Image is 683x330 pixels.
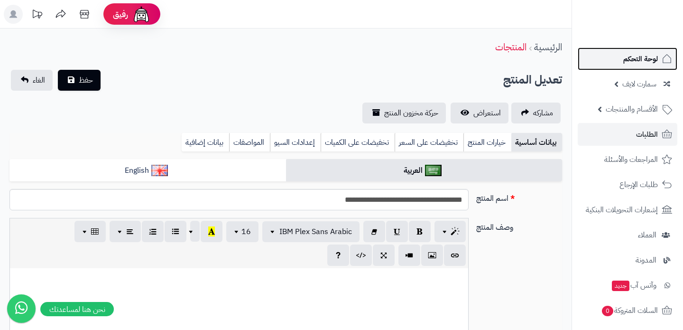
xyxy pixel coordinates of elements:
a: طلبات الإرجاع [578,173,677,196]
button: IBM Plex Sans Arabic [262,221,360,242]
span: IBM Plex Sans Arabic [279,226,352,237]
span: سمارت لايف [622,77,656,91]
span: جديد [612,281,629,291]
a: إعدادات السيو [270,133,321,152]
a: تحديثات المنصة [25,5,49,26]
a: وآتس آبجديد [578,274,677,297]
span: المدونة [636,254,656,267]
a: الرئيسية [534,40,562,54]
a: المواصفات [229,133,270,152]
button: حفظ [58,70,101,91]
span: الغاء [33,75,45,86]
span: استعراض [473,107,501,119]
span: الأقسام والمنتجات [606,103,658,116]
a: بيانات إضافية [182,133,229,152]
a: English [9,159,286,182]
span: إشعارات التحويلات البنكية [586,203,658,217]
span: 16 [241,226,251,237]
a: المنتجات [495,40,526,54]
a: خيارات المنتج [463,133,511,152]
a: إشعارات التحويلات البنكية [578,198,677,221]
span: المراجعات والأسئلة [604,153,658,166]
a: المراجعات والأسئلة [578,148,677,171]
span: طلبات الإرجاع [619,178,658,191]
a: مشاركه [511,103,561,123]
a: الطلبات [578,123,677,146]
a: تخفيضات على السعر [395,133,463,152]
a: السلات المتروكة0 [578,299,677,322]
span: حفظ [79,75,93,86]
span: السلات المتروكة [601,304,658,317]
span: رفيق [113,9,128,20]
span: الطلبات [636,128,658,141]
span: حركة مخزون المنتج [384,107,438,119]
a: العربية [286,159,563,182]
a: الغاء [11,70,53,91]
img: ai-face.png [132,5,151,24]
label: وصف المنتج [472,218,566,233]
label: اسم المنتج [472,189,566,204]
a: بيانات أساسية [511,133,562,152]
img: العربية [425,165,442,176]
span: العملاء [638,228,656,242]
a: حركة مخزون المنتج [362,103,446,123]
h2: تعديل المنتج [503,70,562,90]
span: 0 [602,306,613,316]
a: العملاء [578,224,677,246]
img: English [151,165,168,176]
span: مشاركه [533,107,553,119]
a: استعراض [451,103,508,123]
a: لوحة التحكم [578,47,677,70]
a: تخفيضات على الكميات [321,133,395,152]
button: 16 [226,221,258,242]
a: المدونة [578,249,677,272]
span: لوحة التحكم [623,52,658,66]
span: وآتس آب [611,279,656,292]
